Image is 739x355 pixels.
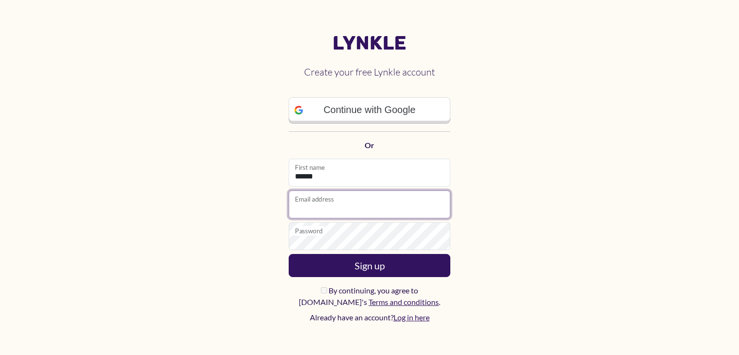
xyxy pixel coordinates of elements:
a: Log in here [394,313,430,322]
a: Terms and conditions [369,297,439,306]
p: Already have an account? [289,312,450,323]
a: Lynkle [289,32,450,55]
label: By continuing, you agree to [DOMAIN_NAME]'s . [289,285,450,308]
button: Sign up [289,254,450,277]
input: By continuing, you agree to [DOMAIN_NAME]'s Terms and conditions. [321,287,327,293]
h2: Create your free Lynkle account [289,59,450,86]
strong: Or [365,140,374,150]
a: Continue with Google [289,97,450,123]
